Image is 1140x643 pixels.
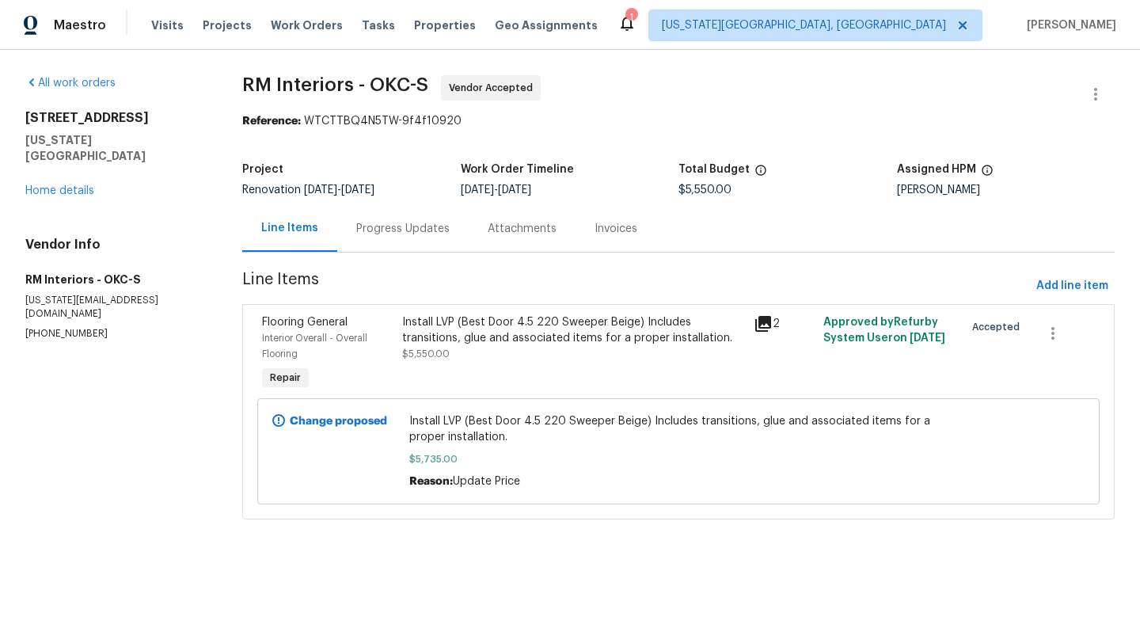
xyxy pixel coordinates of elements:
span: The hpm assigned to this work order. [981,164,994,185]
a: Home details [25,185,94,196]
span: The total cost of line items that have been proposed by Opendoor. This sum includes line items th... [754,164,767,185]
span: Reason: [409,476,453,487]
h5: [US_STATE][GEOGRAPHIC_DATA] [25,132,204,164]
b: Reference: [242,116,301,127]
h5: Total Budget [678,164,750,175]
button: Add line item [1030,272,1115,301]
span: Line Items [242,272,1030,301]
span: [DATE] [498,185,531,196]
h5: Work Order Timeline [461,164,574,175]
span: $5,550.00 [402,349,450,359]
p: [PHONE_NUMBER] [25,327,204,341]
a: All work orders [25,78,116,89]
b: Change proposed [290,416,387,427]
span: Install LVP (Best Door 4.5 220 Sweeper Beige) Includes transitions, glue and associated items for... [409,413,948,445]
span: Tasks [362,20,395,31]
span: Projects [203,17,252,33]
span: Repair [264,370,307,386]
span: Properties [414,17,476,33]
span: Interior Overall - Overall Flooring [262,333,367,359]
span: - [304,185,374,196]
div: Install LVP (Best Door 4.5 220 Sweeper Beige) Includes transitions, glue and associated items for... [402,314,743,346]
h5: Assigned HPM [897,164,976,175]
span: Work Orders [271,17,343,33]
span: [DATE] [461,185,494,196]
div: Progress Updates [356,221,450,237]
span: Maestro [54,17,106,33]
span: Approved by Refurby System User on [823,317,945,344]
span: - [461,185,531,196]
span: Visits [151,17,184,33]
span: [US_STATE][GEOGRAPHIC_DATA], [GEOGRAPHIC_DATA] [662,17,946,33]
span: [DATE] [341,185,374,196]
h5: RM Interiors - OKC-S [25,272,204,287]
span: Renovation [242,185,374,196]
span: [PERSON_NAME] [1020,17,1116,33]
span: Update Price [453,476,520,487]
span: Vendor Accepted [449,80,539,96]
span: RM Interiors - OKC-S [242,75,428,94]
span: Geo Assignments [495,17,598,33]
span: [DATE] [304,185,337,196]
p: [US_STATE][EMAIL_ADDRESS][DOMAIN_NAME] [25,294,204,321]
span: $5,735.00 [409,451,948,467]
div: [PERSON_NAME] [897,185,1115,196]
h4: Vendor Info [25,237,204,253]
div: Attachments [488,221,557,237]
span: $5,550.00 [678,185,731,196]
span: [DATE] [910,333,945,344]
div: WTCTTBQ4N5TW-9f4f10920 [242,113,1115,129]
div: Invoices [595,221,637,237]
div: Line Items [261,220,318,236]
span: Accepted [972,319,1026,335]
div: 1 [625,10,636,25]
span: Add line item [1036,276,1108,296]
span: Flooring General [262,317,348,328]
h5: Project [242,164,283,175]
div: 2 [754,314,815,333]
h2: [STREET_ADDRESS] [25,110,204,126]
